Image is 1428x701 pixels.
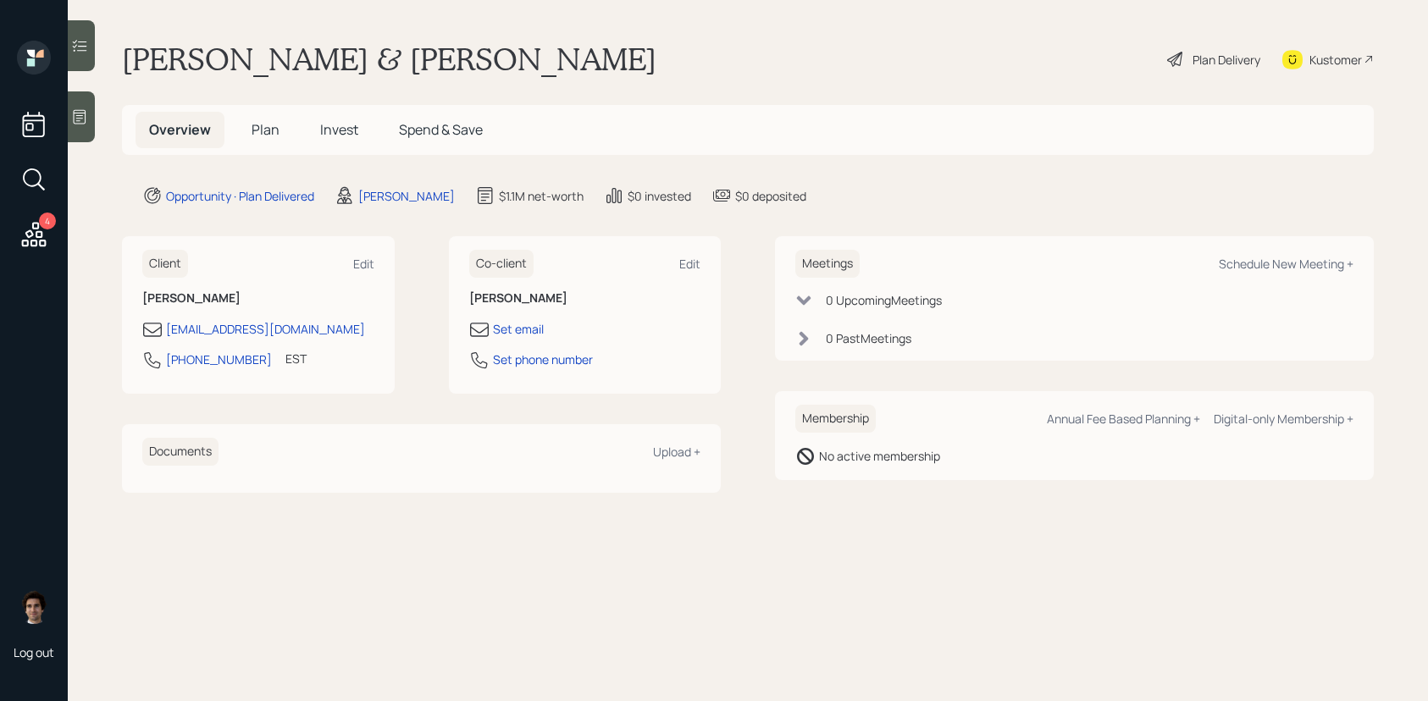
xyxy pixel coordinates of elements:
[1309,51,1362,69] div: Kustomer
[493,320,544,338] div: Set email
[252,120,280,139] span: Plan
[826,329,911,347] div: 0 Past Meeting s
[142,438,219,466] h6: Documents
[795,405,876,433] h6: Membership
[358,187,455,205] div: [PERSON_NAME]
[122,41,656,78] h1: [PERSON_NAME] & [PERSON_NAME]
[353,256,374,272] div: Edit
[320,120,358,139] span: Invest
[735,187,806,205] div: $0 deposited
[469,291,701,306] h6: [PERSON_NAME]
[166,350,272,368] div: [PHONE_NUMBER]
[1219,256,1353,272] div: Schedule New Meeting +
[469,250,534,278] h6: Co-client
[795,250,860,278] h6: Meetings
[493,350,593,368] div: Set phone number
[39,213,56,229] div: 4
[819,447,940,465] div: No active membership
[679,256,700,272] div: Edit
[1193,51,1260,69] div: Plan Delivery
[166,187,314,205] div: Opportunity · Plan Delivered
[653,444,700,460] div: Upload +
[166,320,365,338] div: [EMAIL_ADDRESS][DOMAIN_NAME]
[142,250,188,278] h6: Client
[142,291,374,306] h6: [PERSON_NAME]
[499,187,584,205] div: $1.1M net-worth
[1047,411,1200,427] div: Annual Fee Based Planning +
[149,120,211,139] span: Overview
[1214,411,1353,427] div: Digital-only Membership +
[826,291,942,309] div: 0 Upcoming Meeting s
[14,644,54,660] div: Log out
[285,350,307,367] div: EST
[17,590,51,624] img: harrison-schaefer-headshot-2.png
[628,187,691,205] div: $0 invested
[399,120,483,139] span: Spend & Save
